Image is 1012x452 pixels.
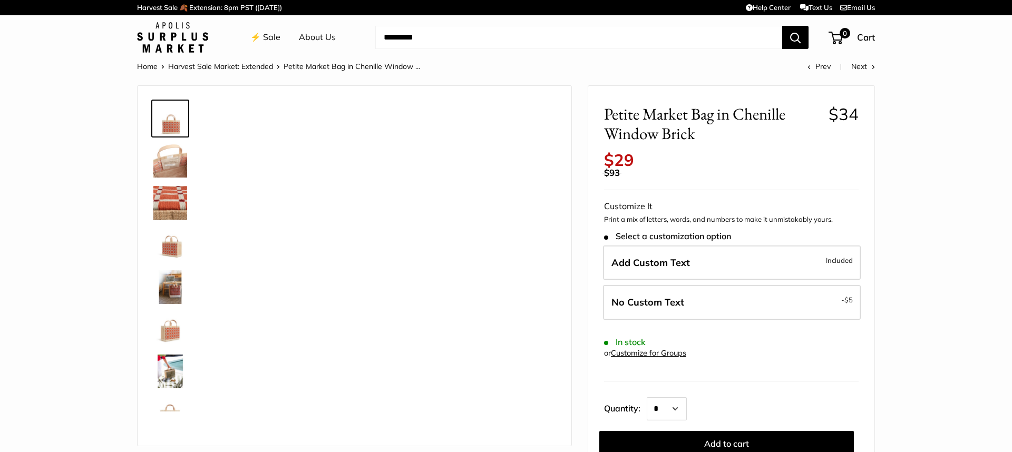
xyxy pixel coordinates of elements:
img: Petite Market Bag in Chenille Window Brick [153,397,187,430]
div: Customize It [604,199,859,214]
a: Prev [807,62,831,71]
a: Email Us [840,3,875,12]
input: Search... [375,26,782,49]
p: Print a mix of letters, words, and numbers to make it unmistakably yours. [604,214,859,225]
span: No Custom Text [611,296,684,308]
a: Home [137,62,158,71]
span: $93 [604,167,620,178]
span: Included [826,254,853,267]
a: Petite Market Bag in Chenille Window Brick [151,268,189,306]
span: In stock [604,337,646,347]
a: 0 Cart [830,29,875,46]
img: Apolis: Surplus Market [137,22,208,53]
span: $29 [604,150,634,170]
img: Petite Market Bag in Chenille Window Brick [153,270,187,304]
a: Customize for Groups [611,348,686,358]
img: Petite Market Bag in Chenille Window Brick [153,144,187,178]
nav: Breadcrumb [137,60,420,73]
span: $5 [844,296,853,304]
img: Petite Market Bag in Chenille Window Brick [153,186,187,220]
span: Select a customization option [604,231,731,241]
span: $34 [829,104,859,124]
img: Petite Market Bag in Chenille Window Brick [153,228,187,262]
span: Petite Market Bag in Chenille Window ... [284,62,420,71]
a: Petite Market Bag in Chenille Window Brick [151,352,189,390]
a: Petite Market Bag in Chenille Window Brick [151,310,189,348]
span: Cart [857,32,875,43]
a: Next [851,62,875,71]
label: Quantity: [604,394,647,420]
a: Petite Market Bag in Chenille Window Brick [151,226,189,264]
span: Petite Market Bag in Chenille Window Brick [604,104,821,143]
span: Add Custom Text [611,257,690,269]
img: Petite Market Bag in Chenille Window Brick [153,312,187,346]
a: Text Us [800,3,832,12]
a: Petite Market Bag in Chenille Window Brick [151,142,189,180]
a: ⚡️ Sale [250,30,280,45]
label: Add Custom Text [603,245,861,280]
button: Search [782,26,809,49]
label: Leave Blank [603,285,861,320]
a: Help Center [746,3,791,12]
span: 0 [840,28,850,38]
div: or [604,346,686,360]
a: Petite Market Bag in Chenille Window Brick [151,395,189,433]
a: Petite Market Bag in Chenille Window Brick [151,184,189,222]
img: Petite Market Bag in Chenille Window Brick [153,102,187,135]
span: - [841,293,853,306]
a: About Us [299,30,336,45]
a: Harvest Sale Market: Extended [168,62,273,71]
img: Petite Market Bag in Chenille Window Brick [153,355,187,388]
a: Petite Market Bag in Chenille Window Brick [151,100,189,137]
